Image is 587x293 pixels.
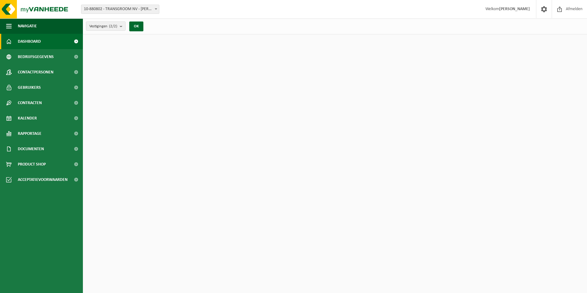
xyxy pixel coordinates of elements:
[18,80,41,95] span: Gebruikers
[499,7,530,11] strong: [PERSON_NAME]
[18,34,41,49] span: Dashboard
[81,5,159,14] span: 10-880802 - TRANSGROOM NV - MOEN
[18,172,68,187] span: Acceptatievoorwaarden
[18,18,37,34] span: Navigatie
[18,95,42,111] span: Contracten
[89,22,117,31] span: Vestigingen
[18,126,41,141] span: Rapportage
[18,157,46,172] span: Product Shop
[18,111,37,126] span: Kalender
[109,24,117,28] count: (2/2)
[18,49,54,64] span: Bedrijfsgegevens
[18,64,53,80] span: Contactpersonen
[18,141,44,157] span: Documenten
[86,21,126,31] button: Vestigingen(2/2)
[129,21,143,31] button: OK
